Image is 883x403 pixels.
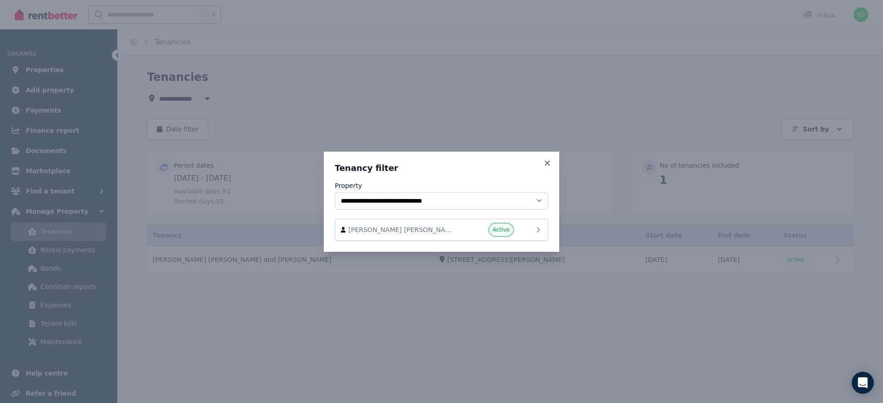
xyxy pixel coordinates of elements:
span: Active [493,226,510,233]
span: [PERSON_NAME] [PERSON_NAME] and [PERSON_NAME] [349,225,453,234]
div: Open Intercom Messenger [852,372,874,394]
label: Property [335,181,362,190]
h3: Tenancy filter [335,163,548,174]
a: [PERSON_NAME] [PERSON_NAME] and [PERSON_NAME]Active [335,219,548,241]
